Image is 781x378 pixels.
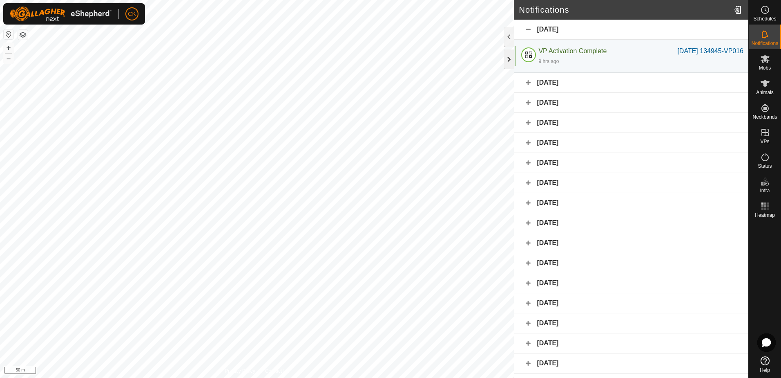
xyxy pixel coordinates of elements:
[4,54,13,63] button: –
[753,16,776,21] span: Schedules
[514,20,748,40] div: [DATE]
[752,115,777,119] span: Neckbands
[538,58,559,65] div: 9 hrs ago
[756,90,774,95] span: Animals
[514,193,748,213] div: [DATE]
[514,333,748,353] div: [DATE]
[128,10,136,18] span: CK
[514,73,748,93] div: [DATE]
[759,65,771,70] span: Mobs
[4,43,13,53] button: +
[514,153,748,173] div: [DATE]
[265,367,289,375] a: Contact Us
[514,133,748,153] div: [DATE]
[514,353,748,373] div: [DATE]
[18,30,28,40] button: Map Layers
[755,213,775,218] span: Heatmap
[514,213,748,233] div: [DATE]
[514,113,748,133] div: [DATE]
[749,353,781,376] a: Help
[519,5,730,15] h2: Notifications
[514,293,748,313] div: [DATE]
[514,233,748,253] div: [DATE]
[760,368,770,373] span: Help
[677,46,743,56] div: [DATE] 134945-VP016
[514,93,748,113] div: [DATE]
[752,41,778,46] span: Notifications
[514,273,748,293] div: [DATE]
[514,253,748,273] div: [DATE]
[4,29,13,39] button: Reset Map
[10,7,112,21] img: Gallagher Logo
[760,139,769,144] span: VPs
[225,367,255,375] a: Privacy Policy
[538,47,607,54] span: VP Activation Complete
[514,173,748,193] div: [DATE]
[514,313,748,333] div: [DATE]
[760,188,770,193] span: Infra
[758,164,772,169] span: Status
